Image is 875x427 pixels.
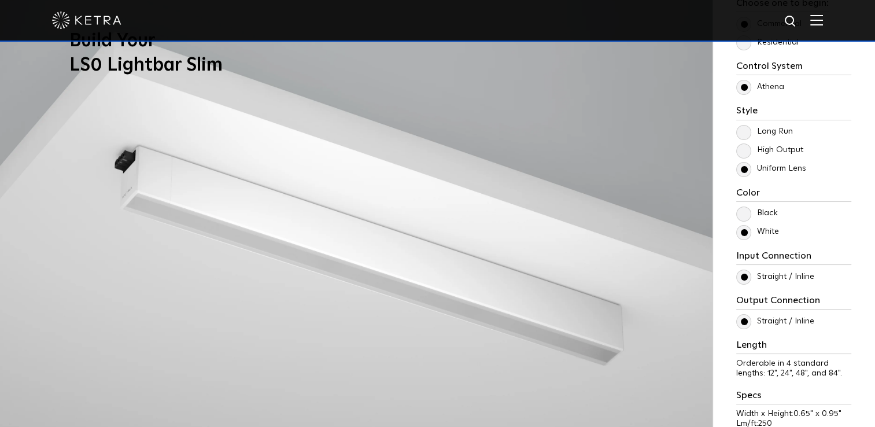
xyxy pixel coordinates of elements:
span: Orderable in 4 standard lengths: 12", 24", 48", and 84". [736,359,842,377]
h3: Specs [736,390,851,404]
img: Hamburger%20Nav.svg [810,14,823,25]
label: Uniform Lens [736,164,806,174]
h3: Length [736,340,851,354]
img: search icon [784,14,798,29]
label: Straight / Inline [736,272,814,282]
h3: Style [736,105,851,120]
label: Athena [736,82,784,92]
h3: Output Connection [736,295,851,310]
img: ketra-logo-2019-white [52,12,121,29]
h3: Color [736,187,851,202]
label: White [736,227,779,237]
label: High Output [736,145,803,155]
h3: Control System [736,61,851,75]
label: Long Run [736,127,793,137]
label: Black [736,208,778,218]
label: Straight / Inline [736,316,814,326]
label: Residential [736,38,799,47]
p: Width x Height: [736,409,851,419]
h3: Input Connection [736,251,851,265]
span: 0.65" x 0.95" [793,410,841,418]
